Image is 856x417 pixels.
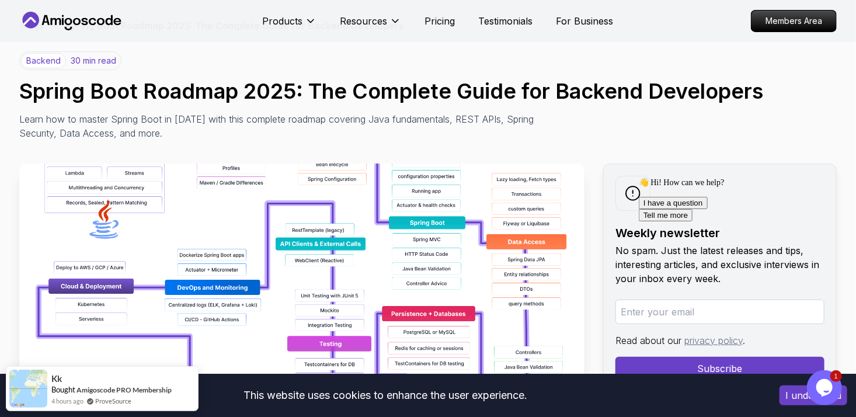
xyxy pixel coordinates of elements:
input: Enter your email [615,300,824,324]
p: No spam. Just the latest releases and tips, interesting articles, and exclusive interviews in you... [615,244,824,286]
p: backend [21,53,66,68]
p: 30 min read [71,55,116,67]
button: Subscribe [615,357,824,380]
button: Tell me more [5,36,58,48]
h2: Weekly newsletter [615,225,824,241]
a: Testimonials [478,14,533,28]
span: 4 hours ago [51,396,83,406]
p: Members Area [751,11,836,32]
a: ProveSource [95,396,131,406]
p: Learn how to master Spring Boot in [DATE] with this complete roadmap covering Java fundamentals, ... [19,112,542,140]
div: 👋 Hi! How can we help?I have a questionTell me more [5,5,215,48]
button: Resources [340,14,401,37]
span: 👋 Hi! How can we help? [5,5,90,14]
button: Products [262,14,316,37]
p: Products [262,14,302,28]
a: Members Area [751,10,837,32]
p: Resources [340,14,387,28]
a: Pricing [424,14,455,28]
a: Amigoscode PRO Membership [76,385,172,394]
span: Kk [51,374,62,384]
button: I have a question [5,24,74,36]
a: For Business [556,14,613,28]
span: Bought [51,385,75,394]
iframe: chat widget [634,173,844,364]
div: This website uses cookies to enhance the user experience. [9,383,762,408]
h1: Spring Boot Roadmap 2025: The Complete Guide for Backend Developers [19,79,837,103]
button: Accept cookies [780,385,847,405]
img: provesource social proof notification image [9,370,47,408]
p: Read about our . [615,333,824,347]
iframe: chat widget [807,370,844,405]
